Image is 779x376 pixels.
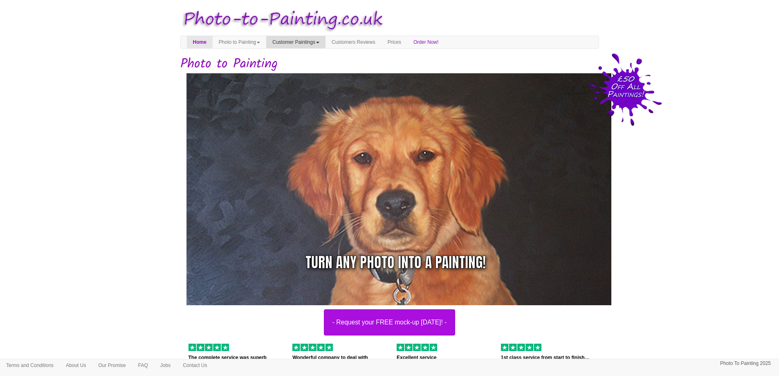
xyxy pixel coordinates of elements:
a: Prices [382,36,407,48]
img: 5 of out 5 stars [501,344,541,351]
p: Wonderful company to deal with [292,353,384,362]
p: 1st class service from start to finish… [501,353,593,362]
a: Jobs [154,359,177,371]
div: Turn any photo into a painting! [305,252,486,273]
p: The complete service was superb from… [189,353,281,371]
a: Our Promise [92,359,132,371]
a: - Request your FREE mock-up [DATE]! - [174,73,605,335]
p: Photo To Painting 2025 [720,359,771,368]
img: Photo to Painting [176,4,386,36]
a: Customer Paintings [266,36,326,48]
img: 5 of out 5 stars [292,344,333,351]
a: Customers Reviews [326,36,382,48]
p: Excellent service [397,353,489,362]
a: FAQ [132,359,154,371]
img: dog.jpg [186,73,617,312]
img: 5 of out 5 stars [397,344,437,351]
h1: Photo to Painting [180,57,599,71]
a: About Us [60,359,92,371]
img: 5 of out 5 stars [189,344,229,351]
button: - Request your FREE mock-up [DATE]! - [324,309,456,335]
a: Photo to Painting [213,36,266,48]
img: 50 pound price drop [588,53,662,126]
a: Home [187,36,213,48]
a: Contact Us [177,359,213,371]
a: Order Now! [407,36,445,48]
